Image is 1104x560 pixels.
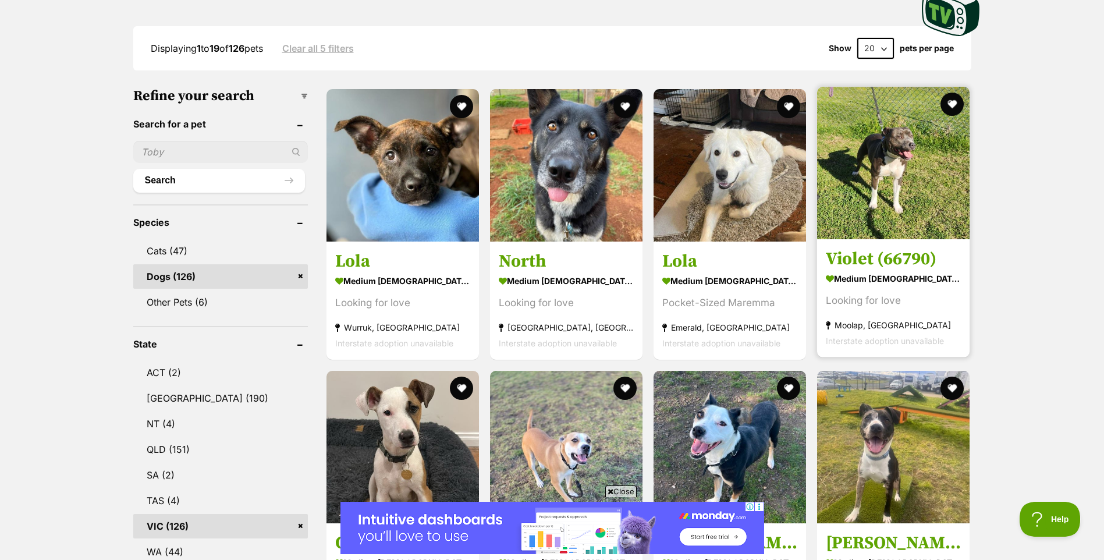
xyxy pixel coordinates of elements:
[613,377,637,400] button: favourite
[133,217,308,228] header: Species
[654,242,806,360] a: Lola medium [DEMOGRAPHIC_DATA] Dog Pocket-Sized Maremma Emerald, [GEOGRAPHIC_DATA] Interstate ado...
[499,338,617,348] span: Interstate adoption unavailable
[817,87,970,239] img: Violet (66790) - Staffordshire Bull Terrier Dog
[133,264,308,289] a: Dogs (126)
[133,141,308,163] input: Toby
[662,338,780,348] span: Interstate adoption unavailable
[499,295,634,311] div: Looking for love
[229,42,244,54] strong: 126
[1020,502,1081,537] iframe: Help Scout Beacon - Open
[335,532,470,554] h3: Chaila
[133,412,308,436] a: NT (4)
[282,43,354,54] a: Clear all 5 filters
[826,293,961,309] div: Looking for love
[210,42,219,54] strong: 19
[499,272,634,289] strong: medium [DEMOGRAPHIC_DATA] Dog
[326,89,479,242] img: Lola - American Staffordshire Terrier Dog
[499,250,634,272] h3: North
[197,42,201,54] strong: 1
[133,290,308,314] a: Other Pets (6)
[662,272,797,289] strong: medium [DEMOGRAPHIC_DATA] Dog
[133,239,308,263] a: Cats (47)
[450,377,473,400] button: favourite
[133,463,308,487] a: SA (2)
[777,95,800,118] button: favourite
[151,42,263,54] span: Displaying to of pets
[826,532,961,554] h3: [PERSON_NAME] (65382)
[605,485,637,497] span: Close
[499,320,634,335] strong: [GEOGRAPHIC_DATA], [GEOGRAPHIC_DATA]
[941,377,964,400] button: favourite
[133,360,308,385] a: ACT (2)
[335,320,470,335] strong: Wurruk, [GEOGRAPHIC_DATA]
[613,95,637,118] button: favourite
[777,377,800,400] button: favourite
[133,339,308,349] header: State
[133,488,308,513] a: TAS (4)
[133,514,308,538] a: VIC (126)
[335,250,470,272] h3: Lola
[654,89,806,242] img: Lola - Maremma Sheepdog
[133,386,308,410] a: [GEOGRAPHIC_DATA] (190)
[662,250,797,272] h3: Lola
[490,89,642,242] img: North - Siberian Husky x Mixed breed Dog
[326,242,479,360] a: Lola medium [DEMOGRAPHIC_DATA] Dog Looking for love Wurruk, [GEOGRAPHIC_DATA] Interstate adoption...
[662,295,797,311] div: Pocket-Sized Maremma
[133,437,308,462] a: QLD (151)
[326,371,479,523] img: Chaila - Staffordshire Bull Terrier Dog
[900,44,954,53] label: pets per page
[829,44,851,53] span: Show
[654,371,806,523] img: Gidget (66632) - Staffordshire Bull Terrier Dog
[335,295,470,311] div: Looking for love
[826,336,944,346] span: Interstate adoption unavailable
[826,270,961,287] strong: medium [DEMOGRAPHIC_DATA] Dog
[133,169,305,192] button: Search
[133,119,308,129] header: Search for a pet
[662,320,797,335] strong: Emerald, [GEOGRAPHIC_DATA]
[490,242,642,360] a: North medium [DEMOGRAPHIC_DATA] Dog Looking for love [GEOGRAPHIC_DATA], [GEOGRAPHIC_DATA] Interst...
[335,272,470,289] strong: medium [DEMOGRAPHIC_DATA] Dog
[817,239,970,357] a: Violet (66790) medium [DEMOGRAPHIC_DATA] Dog Looking for love Moolap, [GEOGRAPHIC_DATA] Interstat...
[450,95,473,118] button: favourite
[340,502,764,554] iframe: Advertisement
[941,93,964,116] button: favourite
[490,371,642,523] img: Nunugi (66296) - Staffordshire Bull Terrier Dog
[826,248,961,270] h3: Violet (66790)
[335,338,453,348] span: Interstate adoption unavailable
[826,317,961,333] strong: Moolap, [GEOGRAPHIC_DATA]
[817,371,970,523] img: Maggie (65382) - Australian Koolie Dog
[133,88,308,104] h3: Refine your search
